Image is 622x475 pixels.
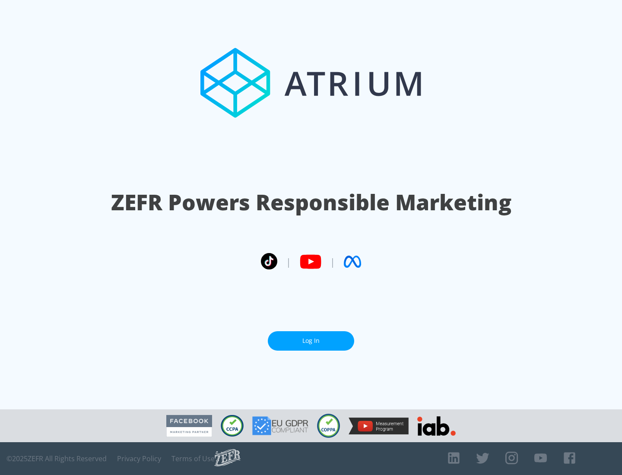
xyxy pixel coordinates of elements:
img: CCPA Compliant [221,415,244,437]
a: Log In [268,331,354,351]
span: | [286,255,291,268]
h1: ZEFR Powers Responsible Marketing [111,187,511,217]
img: YouTube Measurement Program [349,418,409,434]
img: IAB [417,416,456,436]
img: Facebook Marketing Partner [166,415,212,437]
img: GDPR Compliant [252,416,308,435]
img: COPPA Compliant [317,414,340,438]
span: | [330,255,335,268]
span: © 2025 ZEFR All Rights Reserved [6,454,107,463]
a: Privacy Policy [117,454,161,463]
a: Terms of Use [171,454,215,463]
